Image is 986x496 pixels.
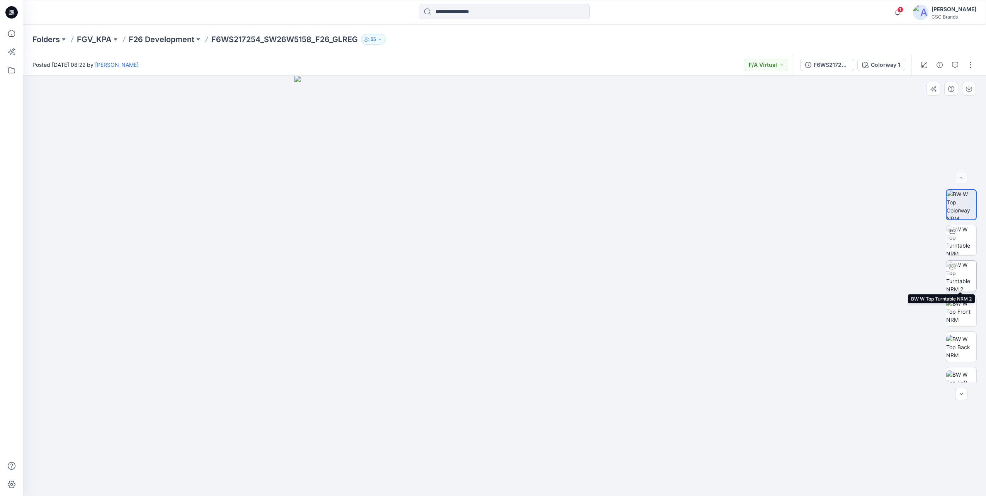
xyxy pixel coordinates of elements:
[814,61,849,69] div: F6WS217254_SW26W5158_F26_GLREG_VFA
[913,5,928,20] img: avatar
[946,335,976,359] img: BW W Top Back NRM
[77,34,112,45] a: FGV_KPA
[946,261,976,291] img: BW W Top Turntable NRM 2
[946,225,976,255] img: BW W Top Turntable NRM
[946,299,976,324] img: BW W Top Front NRM
[871,61,900,69] div: Colorway 1
[946,370,976,395] img: BW W Top Left NRM
[294,76,715,496] img: eyJhbGciOiJIUzI1NiIsImtpZCI6IjAiLCJzbHQiOiJzZXMiLCJ0eXAiOiJKV1QifQ.eyJkYXRhIjp7InR5cGUiOiJzdG9yYW...
[361,34,386,45] button: 55
[932,14,976,20] div: CSC Brands
[32,61,139,69] span: Posted [DATE] 08:22 by
[933,59,946,71] button: Details
[947,190,976,219] img: BW W Top Colorway NRM
[932,5,976,14] div: [PERSON_NAME]
[129,34,194,45] a: F26 Development
[211,34,358,45] p: F6WS217254_SW26W5158_F26_GLREG
[857,59,905,71] button: Colorway 1
[32,34,60,45] a: Folders
[800,59,854,71] button: F6WS217254_SW26W5158_F26_GLREG_VFA
[897,7,903,13] span: 1
[95,61,139,68] a: [PERSON_NAME]
[371,35,376,44] p: 55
